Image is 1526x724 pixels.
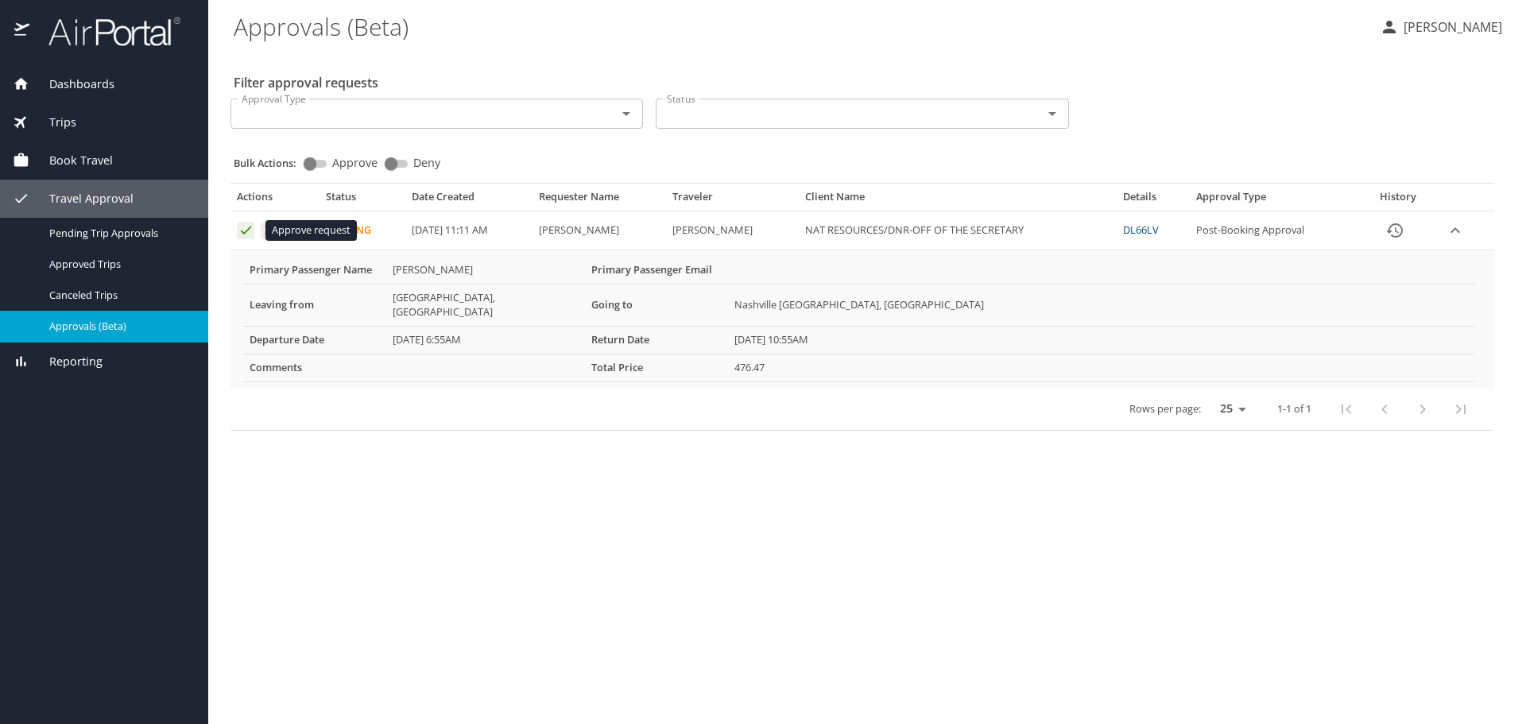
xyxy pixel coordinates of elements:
th: Status [320,190,405,211]
span: Approve [332,157,378,168]
span: Reporting [29,353,103,370]
td: Post-Booking Approval [1190,211,1360,250]
button: [PERSON_NAME] [1373,13,1509,41]
h1: Approvals (Beta) [234,2,1367,51]
td: NAT RESOURCES/DNR-OFF OF THE SECRETARY [799,211,1117,250]
select: rows per page [1207,397,1252,420]
th: Return Date [585,326,728,354]
th: Requester Name [533,190,665,211]
img: airportal-logo.png [31,16,180,47]
p: Rows per page: [1129,404,1201,414]
td: [DATE] 11:11 AM [405,211,533,250]
th: History [1360,190,1436,211]
th: Details [1117,190,1190,211]
th: Total Price [585,354,728,381]
span: Deny [413,157,440,168]
button: expand row [1443,219,1467,242]
img: icon-airportal.png [14,16,31,47]
button: Open [1041,103,1063,125]
span: Approved Trips [49,257,189,272]
h2: Filter approval requests [234,70,378,95]
th: Date Created [405,190,533,211]
td: [PERSON_NAME] [533,211,665,250]
td: Pending [320,211,405,250]
table: Approval table [230,190,1494,430]
p: 1-1 of 1 [1277,404,1311,414]
th: Departure Date [243,326,386,354]
td: [DATE] 6:55AM [386,326,585,354]
td: 476.47 [728,354,1475,381]
td: [PERSON_NAME] [386,257,585,284]
span: Pending Trip Approvals [49,226,189,241]
th: Primary Passenger Name [243,257,386,284]
th: Primary Passenger Email [585,257,728,284]
th: Going to [585,284,728,326]
td: [PERSON_NAME] [666,211,799,250]
th: Comments [243,354,386,381]
p: Bulk Actions: [234,156,309,170]
p: [PERSON_NAME] [1399,17,1502,37]
span: Approvals (Beta) [49,319,189,334]
button: Deny request [261,222,278,239]
th: Leaving from [243,284,386,326]
span: Dashboards [29,75,114,93]
button: Open [615,103,637,125]
th: Actions [230,190,320,211]
span: Trips [29,114,76,131]
td: [GEOGRAPHIC_DATA], [GEOGRAPHIC_DATA] [386,284,585,326]
th: Traveler [666,190,799,211]
span: Book Travel [29,152,113,169]
td: [DATE] 10:55AM [728,326,1475,354]
th: Client Name [799,190,1117,211]
button: History [1376,211,1414,250]
td: Nashville [GEOGRAPHIC_DATA], [GEOGRAPHIC_DATA] [728,284,1475,326]
a: DL66LV [1123,223,1159,237]
span: Travel Approval [29,190,134,207]
span: Canceled Trips [49,288,189,303]
th: Approval Type [1190,190,1360,211]
table: More info for approvals [243,257,1475,382]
